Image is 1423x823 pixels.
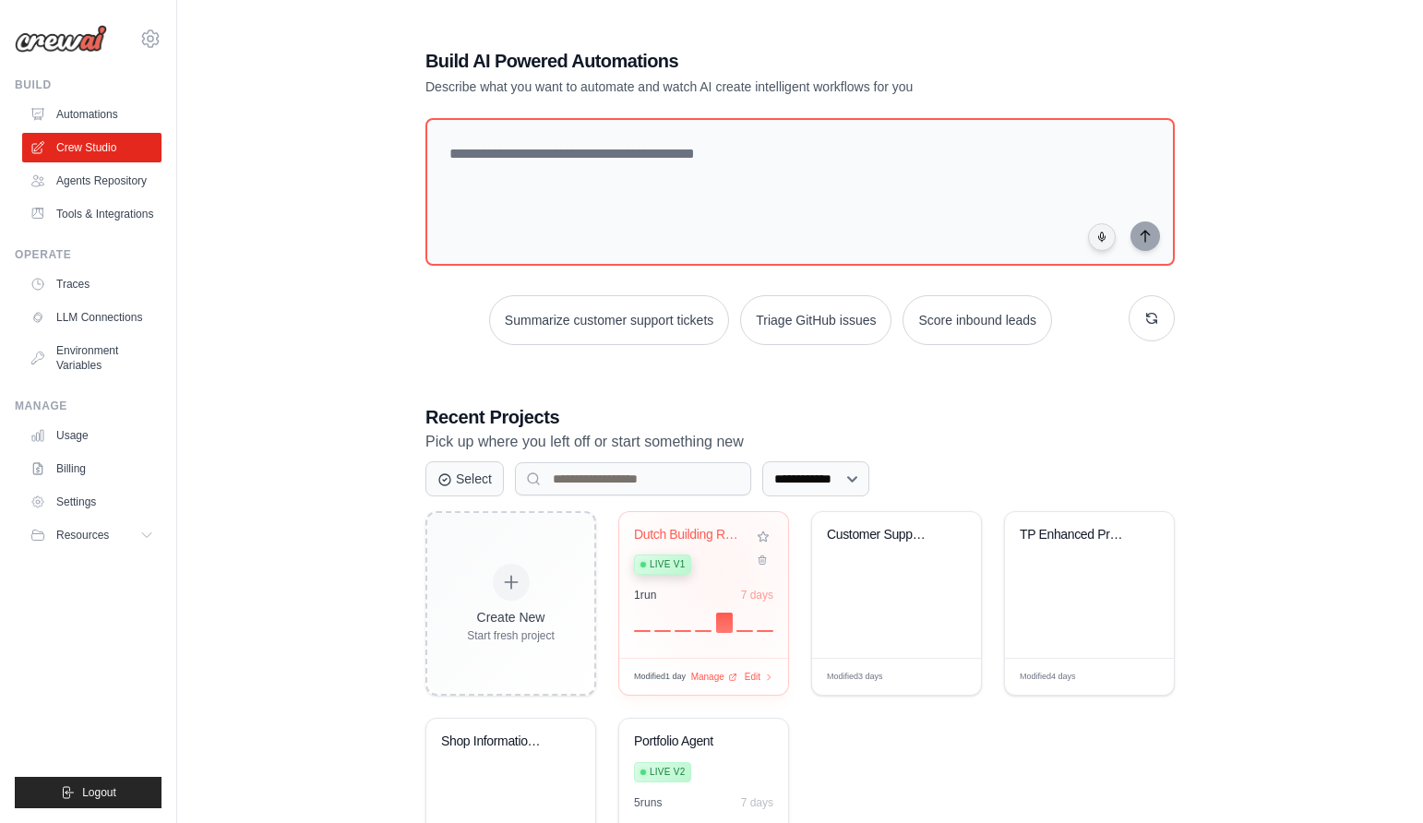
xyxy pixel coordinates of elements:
[675,629,691,631] div: Day 3: 0 executions
[22,520,161,550] button: Resources
[827,527,939,543] div: Customer Support Ticket Automation
[15,247,161,262] div: Operate
[22,336,161,380] a: Environment Variables
[695,629,711,631] div: Day 4: 0 executions
[903,295,1052,345] button: Score inbound leads
[22,133,161,162] a: Crew Studio
[634,588,657,602] div: 1 run
[425,404,1175,430] h3: Recent Projects
[634,671,686,684] span: Modified 1 day
[650,557,685,572] span: Live v1
[1130,670,1146,684] span: Edit
[827,671,883,684] span: Modified 3 days
[22,421,161,450] a: Usage
[634,527,746,543] div: Dutch Building Regulations Q&A Assistant
[22,199,161,229] a: Tools & Integrations
[716,613,733,633] div: Day 5: 1 executions
[753,551,773,569] button: Delete project
[634,795,663,810] div: 5 run s
[691,670,724,684] span: Manage
[15,25,107,53] img: Logo
[15,78,161,92] div: Build
[489,295,729,345] button: Summarize customer support tickets
[22,303,161,332] a: LLM Connections
[650,765,685,780] span: Live v2
[753,527,773,547] button: Add to favorites
[425,48,1046,74] h1: Build AI Powered Automations
[691,670,737,684] div: Manage deployment
[654,629,671,631] div: Day 2: 0 executions
[1020,527,1131,543] div: TP Enhanced Price Validation with Analytics
[22,487,161,517] a: Settings
[1129,295,1175,341] button: Get new suggestions
[22,166,161,196] a: Agents Repository
[15,399,161,413] div: Manage
[425,461,504,496] button: Select
[1020,671,1076,684] span: Modified 4 days
[22,100,161,129] a: Automations
[1088,223,1116,251] button: Click to speak your automation idea
[736,629,753,631] div: Day 6: 0 executions
[740,295,891,345] button: Triage GitHub issues
[634,734,746,750] div: Portfolio Agent
[741,795,773,810] div: 7 days
[425,78,1046,96] p: Describe what you want to automate and watch AI create intelligent workflows for you
[56,528,109,543] span: Resources
[634,610,773,632] div: Activity over last 7 days
[741,588,773,602] div: 7 days
[22,269,161,299] a: Traces
[467,608,555,626] div: Create New
[757,629,773,631] div: Day 7: 0 executions
[467,628,555,643] div: Start fresh project
[15,777,161,808] button: Logout
[634,629,651,631] div: Day 1: 0 executions
[441,734,553,750] div: Shop Information Retriever
[425,430,1175,454] p: Pick up where you left off or start something new
[938,670,953,684] span: Edit
[22,454,161,483] a: Billing
[745,670,760,684] span: Edit
[82,785,116,800] span: Logout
